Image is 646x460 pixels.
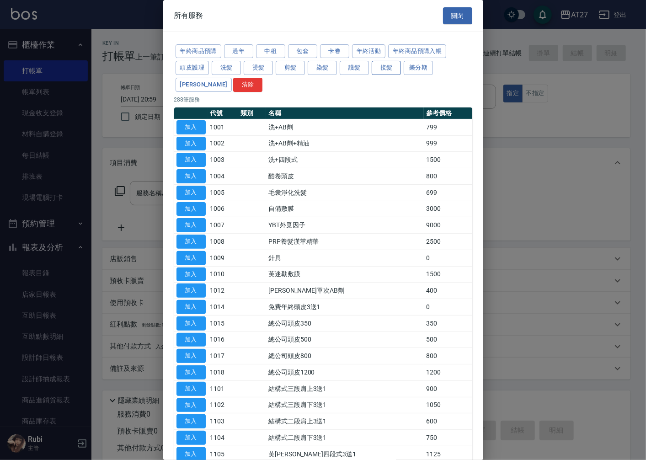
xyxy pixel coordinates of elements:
td: 1012 [208,283,239,299]
button: 加入 [176,120,206,134]
button: 樂分期 [404,61,433,75]
td: 0 [424,250,472,266]
button: 包套 [288,44,317,59]
td: 600 [424,413,472,430]
td: 洗+四段式 [266,152,424,168]
td: 3000 [424,201,472,217]
td: 1103 [208,413,239,430]
button: 關閉 [443,7,472,24]
td: 結構式二段肩上3送1 [266,413,424,430]
td: 1009 [208,250,239,266]
td: 總公司頭皮350 [266,315,424,332]
button: 加入 [176,137,206,151]
td: 1002 [208,135,239,152]
td: 免費年終頭皮3送1 [266,299,424,316]
td: 1006 [208,201,239,217]
button: [PERSON_NAME] [176,78,232,92]
button: 加入 [176,235,206,249]
td: 自備敷膜 [266,201,424,217]
button: 年終商品預購 [176,44,221,59]
td: 1015 [208,315,239,332]
td: 1001 [208,119,239,135]
button: 染髮 [308,61,337,75]
button: 加入 [176,202,206,216]
td: 芙迷勒敷膜 [266,266,424,283]
td: 400 [424,283,472,299]
td: 1016 [208,332,239,348]
td: 結構式三段肩下3送1 [266,397,424,413]
td: 總公司頭皮800 [266,348,424,364]
th: 名稱 [266,107,424,119]
td: 800 [424,348,472,364]
td: PRP養髮漢萃精華 [266,234,424,250]
button: 加入 [176,398,206,412]
td: 洗+AB劑+精油 [266,135,424,152]
button: 頭皮護理 [176,61,209,75]
th: 代號 [208,107,239,119]
td: 結構式二段肩下3送1 [266,430,424,446]
td: 1104 [208,430,239,446]
td: 2500 [424,234,472,250]
td: 9000 [424,217,472,234]
td: 800 [424,168,472,185]
td: 洗+AB劑 [266,119,424,135]
td: 毛囊淨化洗髮 [266,184,424,201]
button: 加入 [176,186,206,200]
td: 1003 [208,152,239,168]
td: 1500 [424,152,472,168]
button: 加入 [176,333,206,347]
td: 總公司頭皮1200 [266,364,424,381]
button: 過年 [224,44,253,59]
span: 所有服務 [174,11,203,20]
td: 1007 [208,217,239,234]
td: 1102 [208,397,239,413]
button: 護髮 [340,61,369,75]
td: 1050 [424,397,472,413]
td: 結構式三段肩上3送1 [266,380,424,397]
td: 1010 [208,266,239,283]
th: 類別 [238,107,266,119]
td: 750 [424,430,472,446]
button: 卡卷 [320,44,349,59]
button: 加入 [176,349,206,363]
td: 1004 [208,168,239,185]
button: 加入 [176,316,206,331]
button: 接髮 [372,61,401,75]
td: 1017 [208,348,239,364]
p: 288 筆服務 [174,96,472,104]
td: 針具 [266,250,424,266]
button: 加入 [176,431,206,445]
button: 清除 [233,78,262,92]
button: 加入 [176,218,206,232]
td: 1014 [208,299,239,316]
td: 1018 [208,364,239,381]
td: 350 [424,315,472,332]
button: 加入 [176,300,206,314]
button: 加入 [176,414,206,428]
button: 加入 [176,267,206,282]
td: 1200 [424,364,472,381]
td: [PERSON_NAME]單次AB劑 [266,283,424,299]
th: 參考價格 [424,107,472,119]
button: 年終商品預購入帳 [388,44,446,59]
button: 加入 [176,251,206,265]
button: 加入 [176,365,206,380]
button: 洗髮 [212,61,241,75]
td: 總公司頭皮500 [266,332,424,348]
td: 0 [424,299,472,316]
td: 1008 [208,234,239,250]
button: 加入 [176,153,206,167]
td: 1101 [208,380,239,397]
button: 燙髮 [244,61,273,75]
button: 中租 [256,44,285,59]
button: 年終活動 [352,44,386,59]
button: 加入 [176,169,206,183]
td: YBT外覓因子 [266,217,424,234]
td: 699 [424,184,472,201]
td: 900 [424,380,472,397]
td: 1005 [208,184,239,201]
td: 799 [424,119,472,135]
button: 加入 [176,283,206,298]
td: 酷卷頭皮 [266,168,424,185]
td: 500 [424,332,472,348]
